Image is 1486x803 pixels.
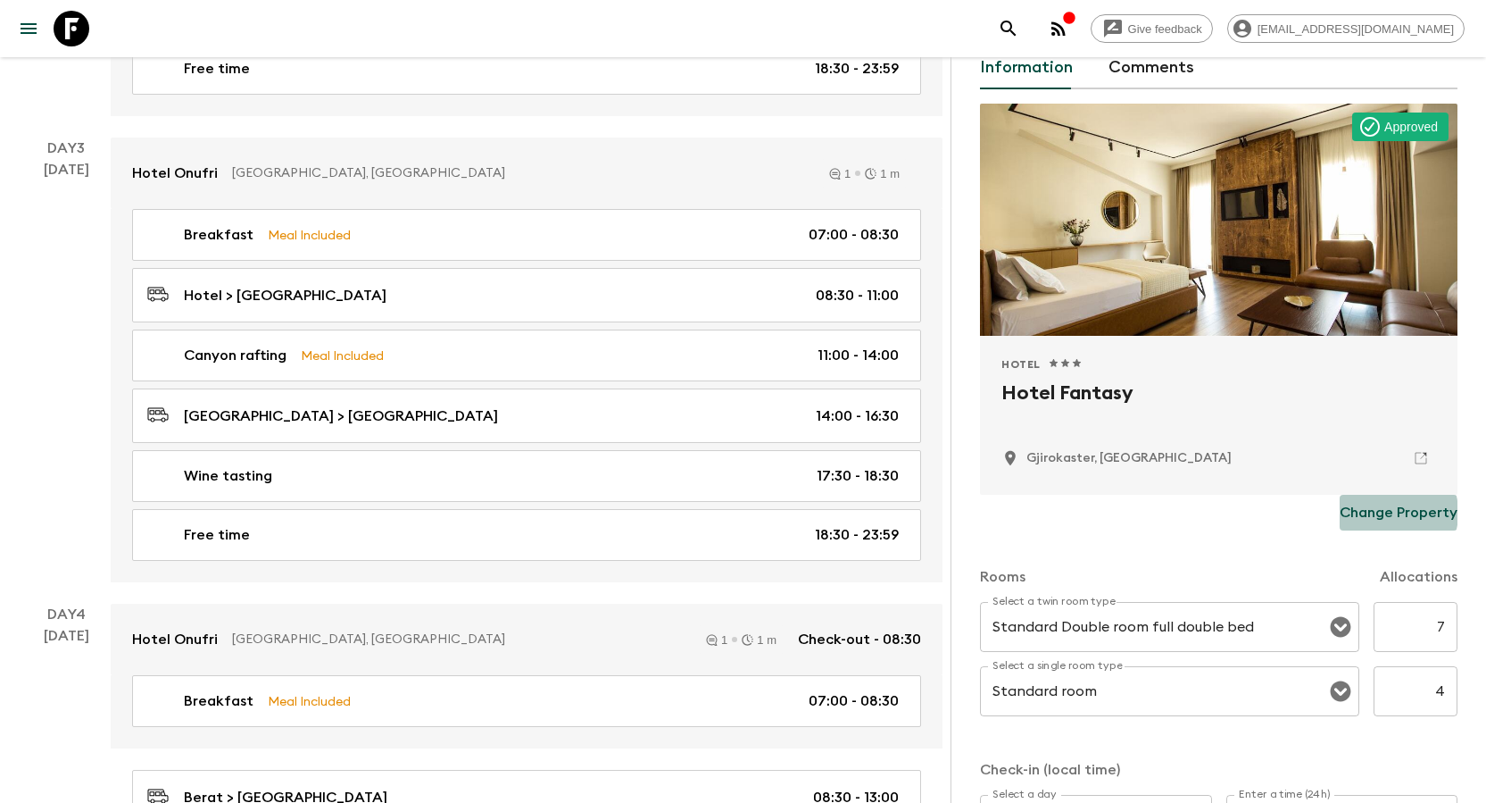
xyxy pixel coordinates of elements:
button: menu [11,11,46,46]
p: 11:00 - 14:00 [818,345,899,366]
p: Rooms [980,566,1025,588]
button: Information [980,46,1073,89]
p: Breakfast [184,224,253,246]
p: Hotel > [GEOGRAPHIC_DATA] [184,285,386,306]
p: Meal Included [301,346,384,365]
p: 07:00 - 08:30 [809,224,899,246]
p: Approved [1384,118,1438,136]
span: Hotel [1001,357,1041,372]
span: [EMAIL_ADDRESS][DOMAIN_NAME] [1248,22,1464,36]
div: [EMAIL_ADDRESS][DOMAIN_NAME] [1227,14,1465,43]
div: Photo of Hotel Fantasy [980,104,1457,336]
p: Change Property [1340,502,1457,523]
a: Hotel Onufri[GEOGRAPHIC_DATA], [GEOGRAPHIC_DATA]11 m [111,138,942,209]
p: 08:30 - 11:00 [816,285,899,306]
div: 1 [706,634,727,646]
span: Give feedback [1118,22,1212,36]
label: Select a twin room type [992,594,1116,609]
p: Gjirokaster, Albania [1026,449,1232,467]
p: Allocations [1380,566,1457,588]
h2: Hotel Fantasy [1001,379,1436,436]
label: Select a day [992,787,1056,802]
button: search adventures [991,11,1026,46]
p: [GEOGRAPHIC_DATA], [GEOGRAPHIC_DATA] [232,631,685,648]
p: Free time [184,524,250,546]
p: Breakfast [184,690,253,712]
p: Meal Included [268,225,351,245]
p: Hotel Onufri [132,629,218,650]
p: Check-in (local time) [980,759,1457,781]
p: Free time [184,58,250,79]
a: Wine tasting17:30 - 18:30 [132,450,921,502]
div: 1 m [742,634,776,646]
p: [GEOGRAPHIC_DATA], [GEOGRAPHIC_DATA] [232,164,808,182]
p: 17:30 - 18:30 [817,465,899,487]
a: Canyon raftingMeal Included11:00 - 14:00 [132,330,921,381]
a: Hotel Onufri[GEOGRAPHIC_DATA], [GEOGRAPHIC_DATA]11 mCheck-out - 08:30 [111,604,942,675]
button: Open [1328,615,1353,640]
p: 14:00 - 16:30 [816,406,899,427]
p: 07:00 - 08:30 [809,690,899,712]
div: 1 m [865,168,900,180]
div: [DATE] [44,159,89,582]
p: Wine tasting [184,465,272,487]
p: Meal Included [268,691,351,711]
a: BreakfastMeal Included07:00 - 08:30 [132,209,921,261]
p: Canyon rafting [184,345,286,366]
button: Comments [1108,46,1194,89]
a: [GEOGRAPHIC_DATA] > [GEOGRAPHIC_DATA]14:00 - 16:30 [132,389,921,443]
button: Open [1328,679,1353,704]
p: Day 3 [21,138,111,159]
a: Free time18:30 - 23:59 [132,509,921,561]
a: BreakfastMeal Included07:00 - 08:30 [132,675,921,727]
p: Day 4 [21,604,111,625]
p: [GEOGRAPHIC_DATA] > [GEOGRAPHIC_DATA] [184,406,498,427]
a: Give feedback [1091,14,1213,43]
label: Select a single room type [992,658,1123,673]
label: Enter a time (24h) [1239,787,1331,802]
p: 18:30 - 23:59 [815,58,899,79]
a: Hotel > [GEOGRAPHIC_DATA]08:30 - 11:00 [132,268,921,322]
div: 1 [829,168,851,180]
button: Change Property [1340,495,1457,531]
a: Free time18:30 - 23:59 [132,43,921,95]
p: 18:30 - 23:59 [815,524,899,546]
p: Check-out - 08:30 [798,629,921,650]
p: Hotel Onufri [132,163,218,184]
